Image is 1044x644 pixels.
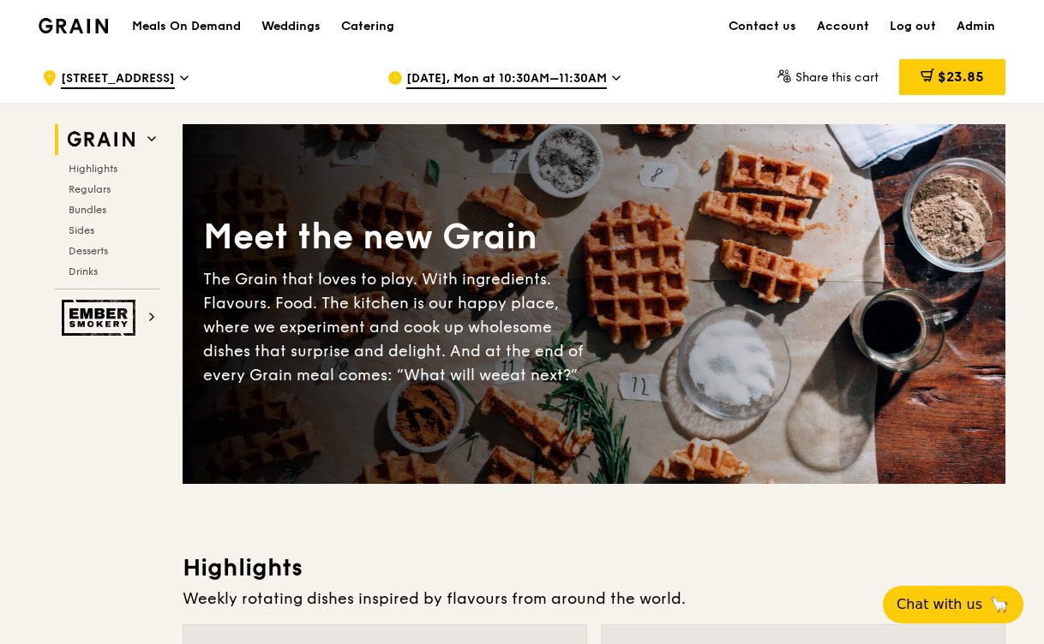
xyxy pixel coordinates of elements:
button: Chat with us🦙 [883,586,1023,623]
img: Grain [39,18,108,33]
h3: Highlights [183,552,1005,583]
span: Regulars [69,183,111,195]
span: Highlights [69,163,117,175]
span: [DATE], Mon at 10:30AM–11:30AM [406,70,607,89]
div: The Grain that loves to play. With ingredients. Flavours. Food. The kitchen is our happy place, w... [203,267,594,387]
a: Log out [879,1,946,52]
img: Grain web logo [62,124,141,155]
span: $23.85 [938,69,984,85]
a: Admin [946,1,1005,52]
a: Catering [331,1,405,52]
span: 🦙 [989,594,1010,615]
span: eat next?” [501,366,578,385]
span: Drinks [69,265,98,277]
span: Chat with us [897,594,982,615]
a: Account [807,1,879,52]
span: Share this cart [795,70,879,85]
span: Sides [69,224,94,236]
div: Weekly rotating dishes inspired by flavours from around the world. [183,587,1005,611]
a: Weddings [251,1,331,52]
span: Desserts [69,245,108,257]
a: Contact us [718,1,807,52]
div: Meet the new Grain [203,214,594,260]
span: [STREET_ADDRESS] [61,70,175,89]
span: Bundles [69,204,106,216]
div: Weddings [261,1,321,52]
h1: Meals On Demand [132,18,241,35]
img: Ember Smokery web logo [62,300,141,336]
div: Catering [341,1,394,52]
